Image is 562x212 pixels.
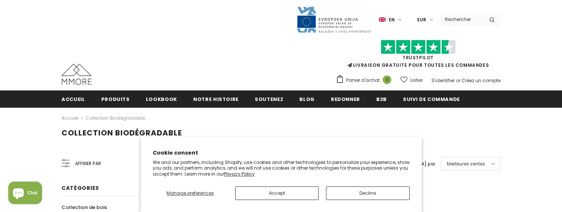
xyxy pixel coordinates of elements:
a: Blog [299,90,315,107]
button: Accept [235,186,319,200]
input: Search Site [440,14,484,25]
span: Affiner par [75,159,101,168]
a: Suivi de commande [403,90,460,107]
button: Decline [326,186,409,200]
a: Collection biodégradable [86,115,145,121]
img: Cas MMORE [62,64,92,85]
a: soutenez [255,90,283,107]
a: Listes [400,74,423,87]
a: Panier d'achat 0 [336,75,395,86]
h2: Cookie consent [153,149,410,157]
span: en [389,16,395,24]
span: Panier d'achat [346,77,380,84]
span: or [456,77,460,84]
a: Lookbook [146,90,177,107]
span: Blog [299,96,315,103]
span: Redonner [331,96,360,103]
a: B2B [376,90,387,107]
span: Meilleures ventes [447,160,485,168]
button: Manage preferences [153,186,228,200]
a: Créez un compte [461,77,500,84]
inbox-online-store-chat: Shopify online store chat [6,182,44,206]
span: Manage preferences [167,190,214,196]
span: EUR [417,16,426,24]
a: Accueil [62,114,78,123]
span: B2B [376,96,387,103]
a: Notre histoire [193,90,239,107]
span: Collection biodégradable [62,128,182,138]
span: Produits [101,96,130,103]
a: Javni Razpis [296,16,371,23]
span: Lookbook [146,96,177,103]
a: Accueil [62,90,85,107]
a: TrustPilot [403,54,434,61]
img: i-lang-1.png [379,17,386,23]
p: We and our partners, including Shopify, use cookies and other technologies to personalize your ex... [153,159,410,177]
a: Redonner [331,90,360,107]
span: Suivi de commande [403,96,460,103]
img: Faites confiance aux étoiles pilotes [381,40,456,54]
a: S'identifier [431,77,455,84]
span: Accueil [62,96,85,103]
span: Notre histoire [193,96,239,103]
img: Javni Razpis [296,6,371,33]
span: 0 [383,75,391,84]
a: Produits [101,90,130,107]
span: soutenez [255,96,283,103]
span: Collection de bois [62,204,107,211]
span: LIVRAISON GRATUITE POUR TOUTES LES COMMANDES [336,43,500,68]
span: Catégories [62,184,99,192]
span: Listes [410,77,423,84]
a: Privacy Policy [224,171,255,177]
